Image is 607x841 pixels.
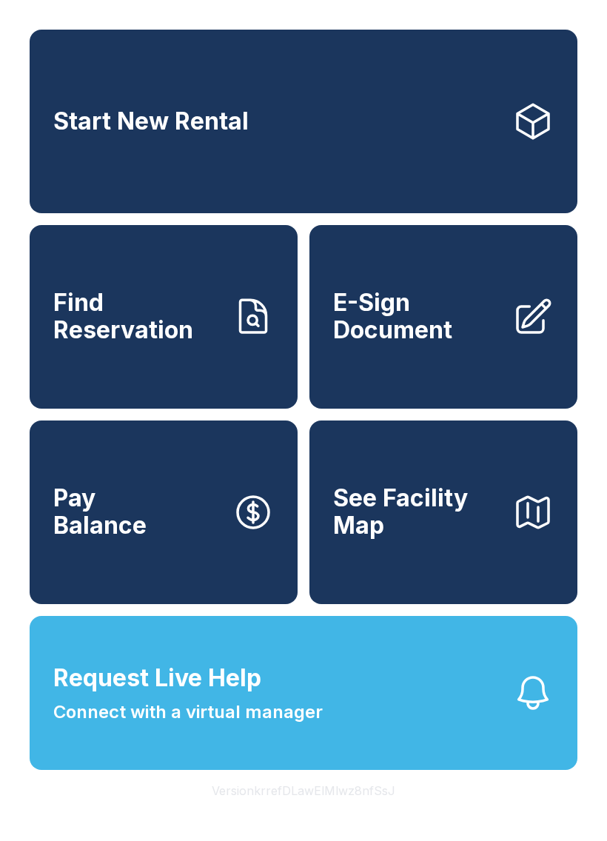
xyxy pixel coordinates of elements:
span: E-Sign Document [333,289,500,344]
a: Find Reservation [30,225,298,409]
a: E-Sign Document [309,225,577,409]
span: Find Reservation [53,289,221,344]
button: PayBalance [30,420,298,604]
button: Request Live HelpConnect with a virtual manager [30,616,577,770]
span: Pay Balance [53,485,147,539]
span: Connect with a virtual manager [53,699,323,726]
span: Start New Rental [53,108,249,135]
button: VersionkrrefDLawElMlwz8nfSsJ [200,770,407,811]
button: See Facility Map [309,420,577,604]
span: See Facility Map [333,485,500,539]
a: Start New Rental [30,30,577,213]
span: Request Live Help [53,660,261,696]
